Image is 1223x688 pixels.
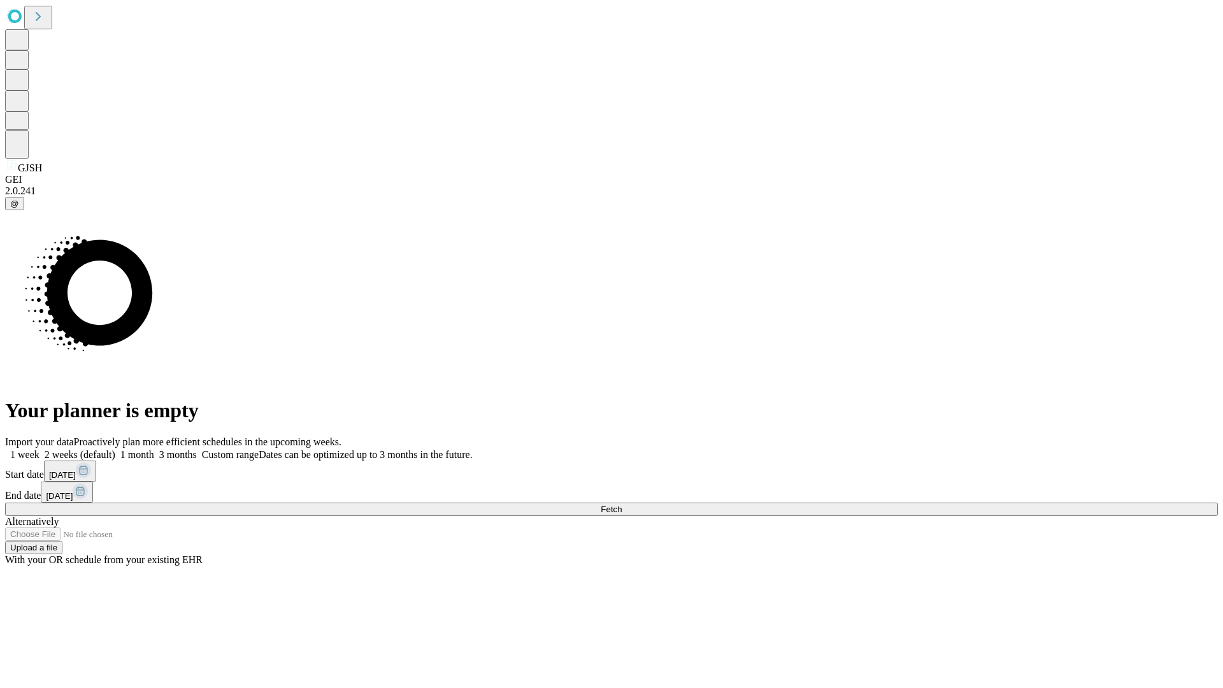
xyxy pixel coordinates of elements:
div: Start date [5,461,1218,482]
div: 2.0.241 [5,185,1218,197]
span: Alternatively [5,516,59,527]
span: Fetch [601,505,622,514]
div: End date [5,482,1218,503]
span: [DATE] [49,470,76,480]
span: [DATE] [46,491,73,501]
h1: Your planner is empty [5,399,1218,422]
button: Fetch [5,503,1218,516]
span: Import your data [5,436,74,447]
button: @ [5,197,24,210]
span: @ [10,199,19,208]
span: GJSH [18,162,42,173]
span: Dates can be optimized up to 3 months in the future. [259,449,472,460]
span: 3 months [159,449,197,460]
button: [DATE] [41,482,93,503]
span: 1 month [120,449,154,460]
span: Custom range [202,449,259,460]
button: Upload a file [5,541,62,554]
span: 1 week [10,449,39,460]
span: Proactively plan more efficient schedules in the upcoming weeks. [74,436,341,447]
span: 2 weeks (default) [45,449,115,460]
button: [DATE] [44,461,96,482]
span: With your OR schedule from your existing EHR [5,554,203,565]
div: GEI [5,174,1218,185]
